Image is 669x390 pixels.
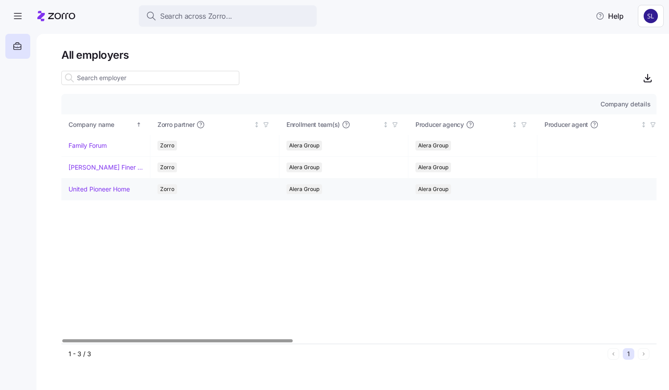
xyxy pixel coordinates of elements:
[69,141,107,150] a: Family Forum
[61,48,657,62] h1: All employers
[418,141,448,150] span: Alera Group
[157,120,194,129] span: Zorro partner
[69,163,143,172] a: [PERSON_NAME] Finer Meats
[408,114,537,135] th: Producer agencyNot sorted
[644,9,658,23] img: 9541d6806b9e2684641ca7bfe3afc45a
[61,71,239,85] input: Search employer
[150,114,279,135] th: Zorro partnerNot sorted
[544,120,588,129] span: Producer agent
[61,114,150,135] th: Company nameSorted ascending
[289,162,319,172] span: Alera Group
[286,120,340,129] span: Enrollment team(s)
[537,114,666,135] th: Producer agentNot sorted
[289,141,319,150] span: Alera Group
[608,348,619,360] button: Previous page
[415,120,464,129] span: Producer agency
[638,348,649,360] button: Next page
[418,184,448,194] span: Alera Group
[623,348,634,360] button: 1
[279,114,408,135] th: Enrollment team(s)Not sorted
[383,122,389,128] div: Not sorted
[588,7,631,25] button: Help
[641,122,647,128] div: Not sorted
[69,120,134,130] div: Company name
[512,122,518,128] div: Not sorted
[289,184,319,194] span: Alera Group
[418,162,448,172] span: Alera Group
[160,184,174,194] span: Zorro
[139,5,317,27] button: Search across Zorro...
[160,141,174,150] span: Zorro
[69,185,130,194] a: United Pioneer Home
[136,122,142,128] div: Sorted ascending
[596,11,624,21] span: Help
[254,122,260,128] div: Not sorted
[160,162,174,172] span: Zorro
[69,349,604,358] div: 1 - 3 / 3
[160,11,232,22] span: Search across Zorro...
